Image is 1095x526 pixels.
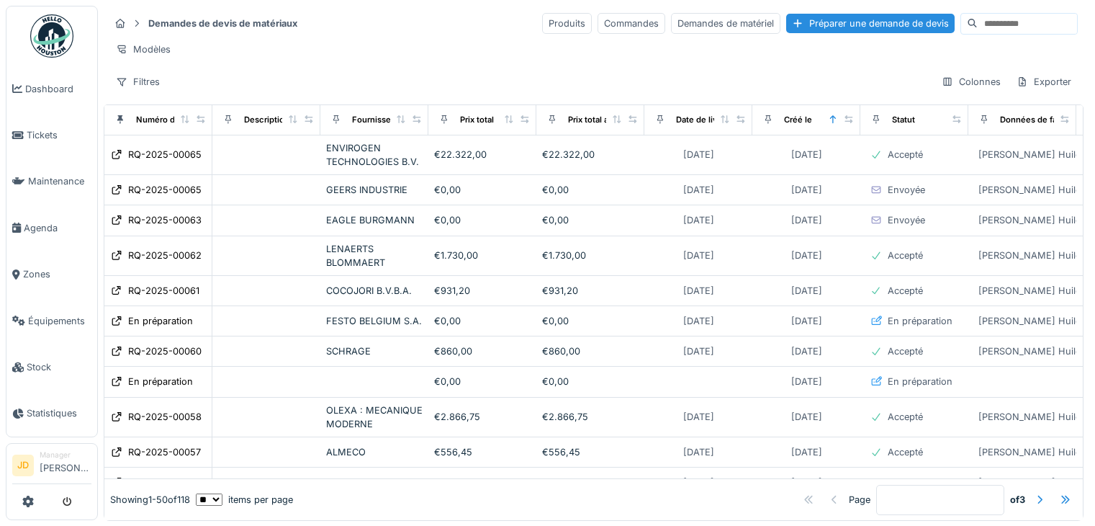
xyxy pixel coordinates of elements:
[935,71,1007,92] div: Colonnes
[128,284,199,298] div: RQ-2025-00061
[434,183,531,197] div: €0,00
[683,410,714,424] div: [DATE]
[683,249,714,262] div: [DATE]
[434,284,531,298] div: €931,20
[128,410,202,424] div: RQ-2025-00058
[683,213,714,227] div: [DATE]
[542,445,639,459] div: €556,45
[683,148,714,161] div: [DATE]
[434,314,531,328] div: €0,00
[671,13,780,34] div: Demandes de matériel
[791,314,822,328] div: [DATE]
[460,114,494,126] div: Prix total
[888,249,923,262] div: Accepté
[27,360,91,374] span: Stock
[28,174,91,188] span: Maintenance
[542,249,639,262] div: €1.730,00
[683,344,714,358] div: [DATE]
[791,445,822,459] div: [DATE]
[128,183,202,197] div: RQ-2025-00065
[888,148,923,161] div: Accepté
[434,375,531,388] div: €0,00
[128,375,193,388] div: En préparation
[791,476,822,489] div: [DATE]
[568,114,672,126] div: Prix total avec frais de port
[109,39,177,60] div: Modèles
[683,445,714,459] div: [DATE]
[40,450,91,460] div: Manager
[434,410,531,424] div: €2.866,75
[683,476,714,489] div: [DATE]
[326,183,423,197] div: GEERS INDUSTRIE
[40,450,91,481] li: [PERSON_NAME]
[6,391,97,437] a: Statistiques
[791,148,822,161] div: [DATE]
[434,476,531,489] div: €187.414,63
[143,17,303,30] strong: Demandes de devis de matériaux
[542,476,639,489] div: €187.414,63
[128,314,193,328] div: En préparation
[6,205,97,251] a: Agenda
[6,251,97,298] a: Zones
[888,314,952,328] div: En préparation
[542,375,639,388] div: €0,00
[888,213,925,227] div: Envoyée
[434,445,531,459] div: €556,45
[542,410,639,424] div: €2.866,75
[542,284,639,298] div: €931,20
[791,344,822,358] div: [DATE]
[6,344,97,390] a: Stock
[542,13,592,34] div: Produits
[326,213,423,227] div: EAGLE BURGMANN
[28,314,91,328] span: Équipements
[542,344,639,358] div: €860,00
[326,284,423,298] div: COCOJORI B.V.B.A.
[791,284,822,298] div: [DATE]
[888,476,923,489] div: Accepté
[892,114,915,126] div: Statut
[27,406,91,420] span: Statistiques
[128,445,201,459] div: RQ-2025-00057
[683,284,714,298] div: [DATE]
[196,493,293,507] div: items per page
[791,410,822,424] div: [DATE]
[1000,114,1092,126] div: Données de facturation
[1010,493,1025,507] strong: of 3
[888,183,925,197] div: Envoyée
[791,213,822,227] div: [DATE]
[128,344,202,358] div: RQ-2025-00060
[24,221,91,235] span: Agenda
[27,128,91,142] span: Tickets
[791,375,822,388] div: [DATE]
[434,344,531,358] div: €860,00
[542,148,639,161] div: €22.322,00
[542,314,639,328] div: €0,00
[109,71,166,92] div: Filtres
[683,183,714,197] div: [DATE]
[1010,71,1078,92] div: Exporter
[683,314,714,328] div: [DATE]
[791,183,822,197] div: [DATE]
[352,114,399,126] div: Fournisseur
[326,344,423,358] div: SCHRAGE
[128,249,202,262] div: RQ-2025-00062
[791,249,822,262] div: [DATE]
[888,410,923,424] div: Accepté
[25,82,91,96] span: Dashboard
[326,476,423,489] div: GEERS INDUSTRIE
[888,375,952,388] div: En préparation
[676,114,742,126] div: Date de livraison
[6,66,97,112] a: Dashboard
[6,298,97,344] a: Équipements
[128,213,202,227] div: RQ-2025-00063
[849,493,870,507] div: Page
[434,213,531,227] div: €0,00
[888,344,923,358] div: Accepté
[12,455,34,476] li: JD
[326,242,423,269] div: LENAERTS BLOMMAERT
[12,450,91,484] a: JD Manager[PERSON_NAME]
[786,14,955,33] div: Préparer une demande de devis
[784,114,812,126] div: Créé le
[542,183,639,197] div: €0,00
[244,114,289,126] div: Description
